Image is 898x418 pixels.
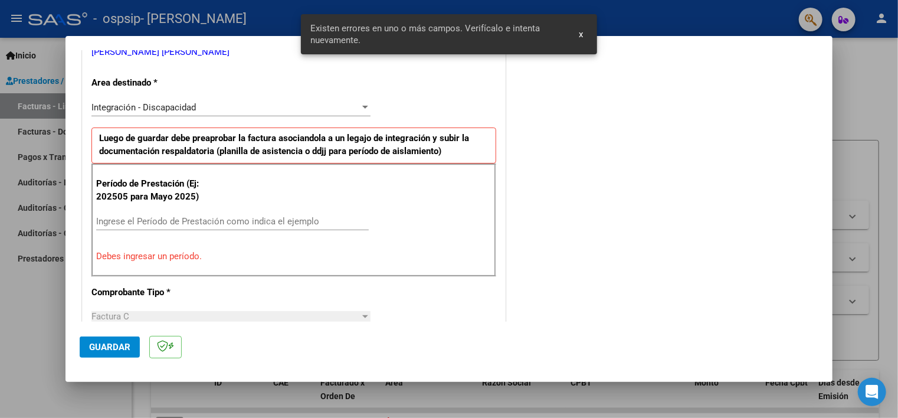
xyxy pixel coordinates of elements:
[569,24,592,45] button: x
[99,133,469,157] strong: Luego de guardar debe preaprobar la factura asociandola a un legajo de integración y subir la doc...
[91,102,196,113] span: Integración - Discapacidad
[579,29,583,40] span: x
[858,378,886,406] div: Open Intercom Messenger
[80,337,140,358] button: Guardar
[310,22,565,46] span: Existen errores en uno o más campos. Verifícalo e intenta nuevamente.
[91,311,129,322] span: Factura C
[91,286,213,299] p: Comprobante Tipo *
[91,76,213,90] p: Area destinado *
[91,45,496,59] p: [PERSON_NAME] [PERSON_NAME]
[96,177,215,204] p: Período de Prestación (Ej: 202505 para Mayo 2025)
[96,250,491,263] p: Debes ingresar un período.
[89,342,130,352] span: Guardar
